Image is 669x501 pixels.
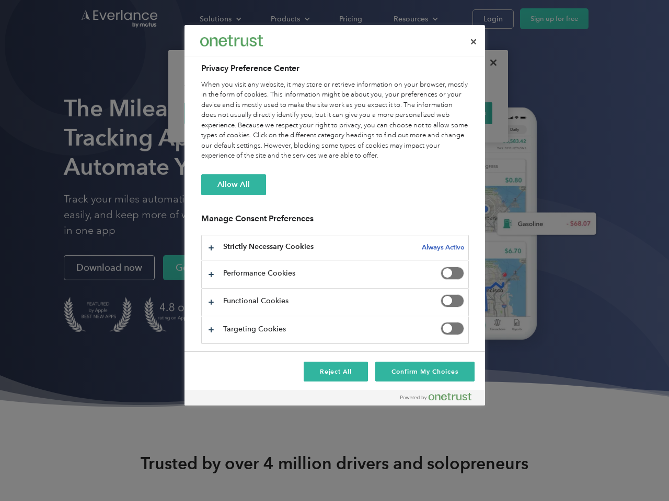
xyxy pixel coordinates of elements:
[201,213,469,230] h3: Manage Consent Preferences
[400,392,471,401] img: Powered by OneTrust Opens in a new Tab
[200,35,263,46] img: Everlance
[201,80,469,161] div: When you visit any website, it may store or retrieve information on your browser, mostly in the f...
[462,30,485,53] button: Close
[184,25,485,405] div: Preference center
[201,62,469,75] h2: Privacy Preference Center
[375,362,474,381] button: Confirm My Choices
[184,25,485,405] div: Privacy Preference Center
[201,174,266,195] button: Allow All
[400,392,480,405] a: Powered by OneTrust Opens in a new Tab
[200,30,263,51] div: Everlance
[304,362,368,381] button: Reject All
